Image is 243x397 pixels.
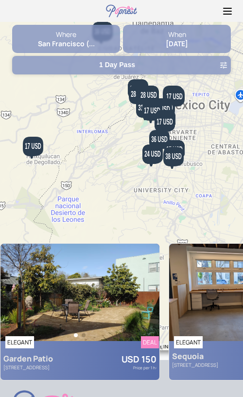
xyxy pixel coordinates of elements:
div: Where [12,30,120,39]
strong: [DATE] [166,39,188,48]
strong: USD 150 [121,353,156,365]
span: ELEGANT [174,336,203,348]
button: 1 Day Pass [12,56,231,74]
span: DEAL [141,336,159,348]
div: Price per 1 h: [103,365,156,370]
span: ELEGANT [5,336,34,348]
strong: San Francisco (... [38,39,95,48]
div: Garden Patio [3,353,53,364]
strong: 1 Day Pass [99,61,135,69]
div: [STREET_ADDRESS] [172,361,218,368]
div: [STREET_ADDRESS] [3,364,50,371]
div: Sequoia [172,351,204,361]
img: Workstation West Berkeley [0,244,159,341]
div: When [123,30,231,39]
